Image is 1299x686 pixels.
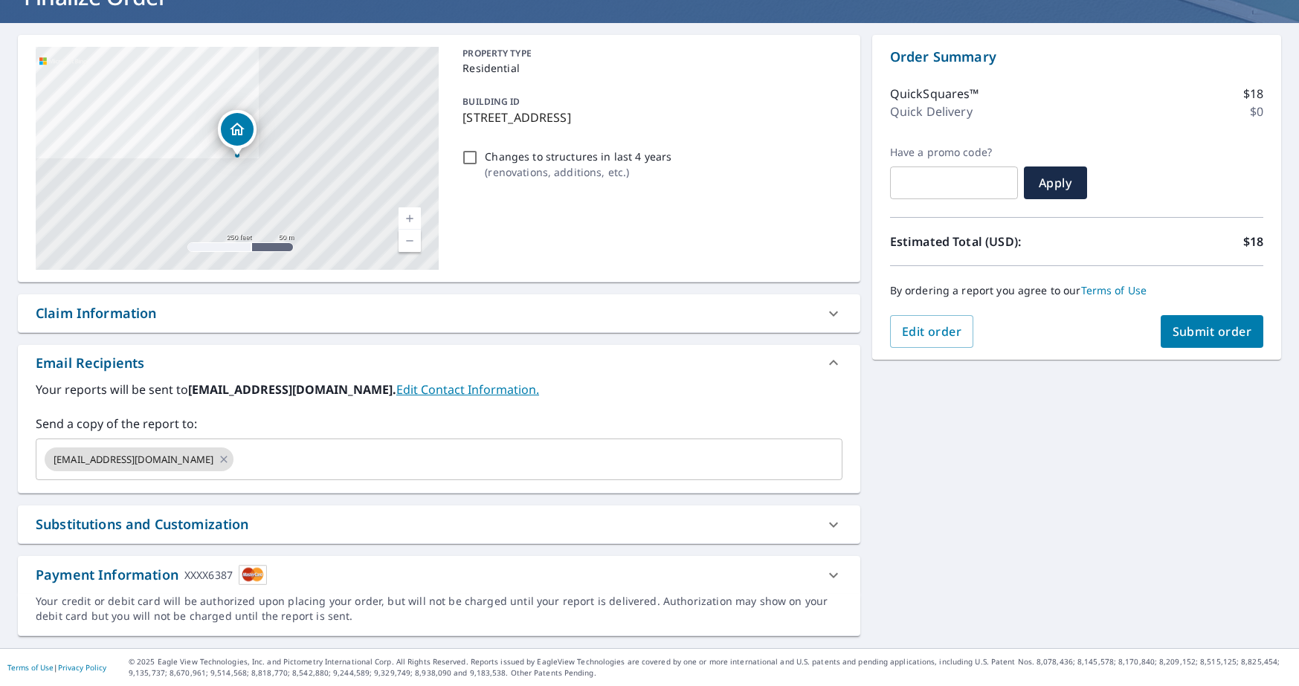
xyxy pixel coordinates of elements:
p: Order Summary [890,47,1263,67]
div: [EMAIL_ADDRESS][DOMAIN_NAME] [45,447,233,471]
p: $0 [1250,103,1263,120]
a: Terms of Use [7,662,54,673]
a: Privacy Policy [58,662,106,673]
span: Edit order [902,323,962,340]
span: Apply [1036,175,1075,191]
p: Residential [462,60,836,76]
label: Your reports will be sent to [36,381,842,398]
div: Claim Information [18,294,860,332]
p: Quick Delivery [890,103,973,120]
p: By ordering a report you agree to our [890,284,1263,297]
b: [EMAIL_ADDRESS][DOMAIN_NAME]. [188,381,396,398]
p: Changes to structures in last 4 years [485,149,671,164]
div: Substitutions and Customization [36,514,249,534]
p: ( renovations, additions, etc. ) [485,164,671,180]
div: Payment InformationXXXX6387cardImage [18,556,860,594]
div: Substitutions and Customization [18,505,860,543]
div: Email Recipients [18,345,860,381]
p: PROPERTY TYPE [462,47,836,60]
div: Claim Information [36,303,157,323]
p: QuickSquares™ [890,85,979,103]
p: Estimated Total (USD): [890,233,1077,250]
a: Current Level 17, Zoom In [399,207,421,230]
a: Terms of Use [1081,283,1147,297]
label: Send a copy of the report to: [36,415,842,433]
div: XXXX6387 [184,565,233,585]
p: $18 [1243,85,1263,103]
span: [EMAIL_ADDRESS][DOMAIN_NAME] [45,453,222,467]
button: Apply [1024,166,1087,199]
a: Current Level 17, Zoom Out [399,230,421,252]
div: Dropped pin, building 1, Residential property, 9 Slabey Ave Malverne, NY 11565 [218,110,257,156]
p: [STREET_ADDRESS] [462,109,836,126]
p: | [7,663,106,672]
label: Have a promo code? [890,146,1018,159]
p: © 2025 Eagle View Technologies, Inc. and Pictometry International Corp. All Rights Reserved. Repo... [129,656,1292,679]
button: Edit order [890,315,974,348]
button: Submit order [1161,315,1264,348]
a: EditContactInfo [396,381,539,398]
div: Your credit or debit card will be authorized upon placing your order, but will not be charged unt... [36,594,842,624]
p: $18 [1243,233,1263,250]
span: Submit order [1173,323,1252,340]
img: cardImage [239,565,267,585]
div: Email Recipients [36,353,144,373]
div: Payment Information [36,565,267,585]
p: BUILDING ID [462,95,520,108]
